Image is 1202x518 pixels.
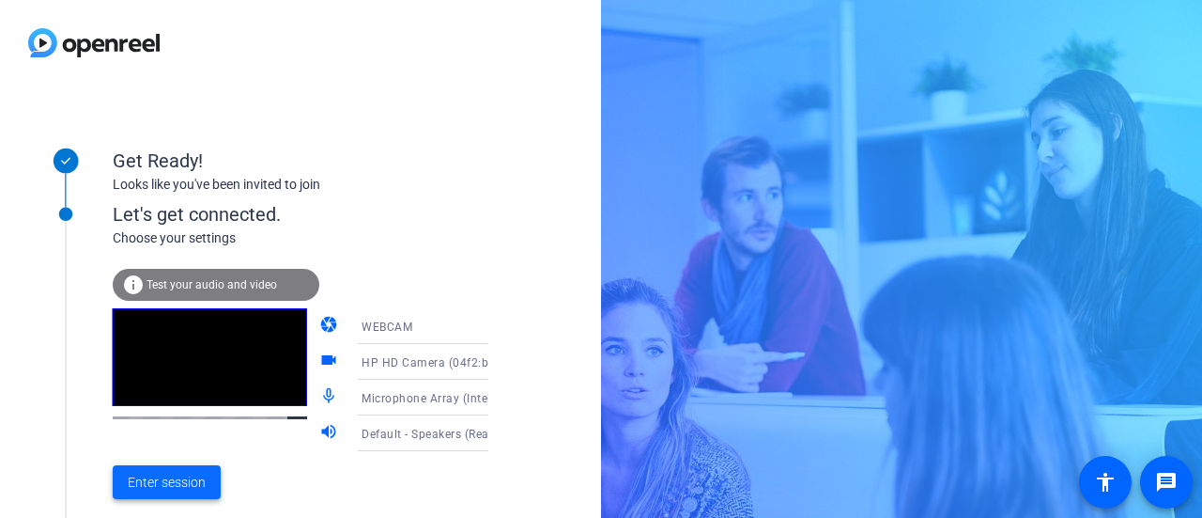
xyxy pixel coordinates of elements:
mat-icon: info [122,274,145,296]
span: Microphone Array (Intel® Smart Sound Technology for Digital Microphones) [362,390,778,405]
span: Default - Speakers (Realtek(R) Audio) [362,426,564,441]
mat-icon: mic_none [319,386,342,409]
mat-icon: accessibility [1094,471,1117,494]
div: Looks like you've been invited to join [113,175,488,195]
span: WEBCAM [362,321,412,334]
mat-icon: volume_up [319,422,342,445]
mat-icon: camera [319,315,342,337]
div: Get Ready! [113,147,488,175]
button: Enter session [113,465,221,499]
span: HP HD Camera (04f2:b6bf) [362,354,511,369]
span: Test your audio and video [146,278,277,291]
mat-icon: videocam [319,351,342,373]
div: Choose your settings [113,228,527,248]
mat-icon: message [1155,471,1178,494]
span: Enter session [128,473,206,493]
div: Let's get connected. [113,200,527,228]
